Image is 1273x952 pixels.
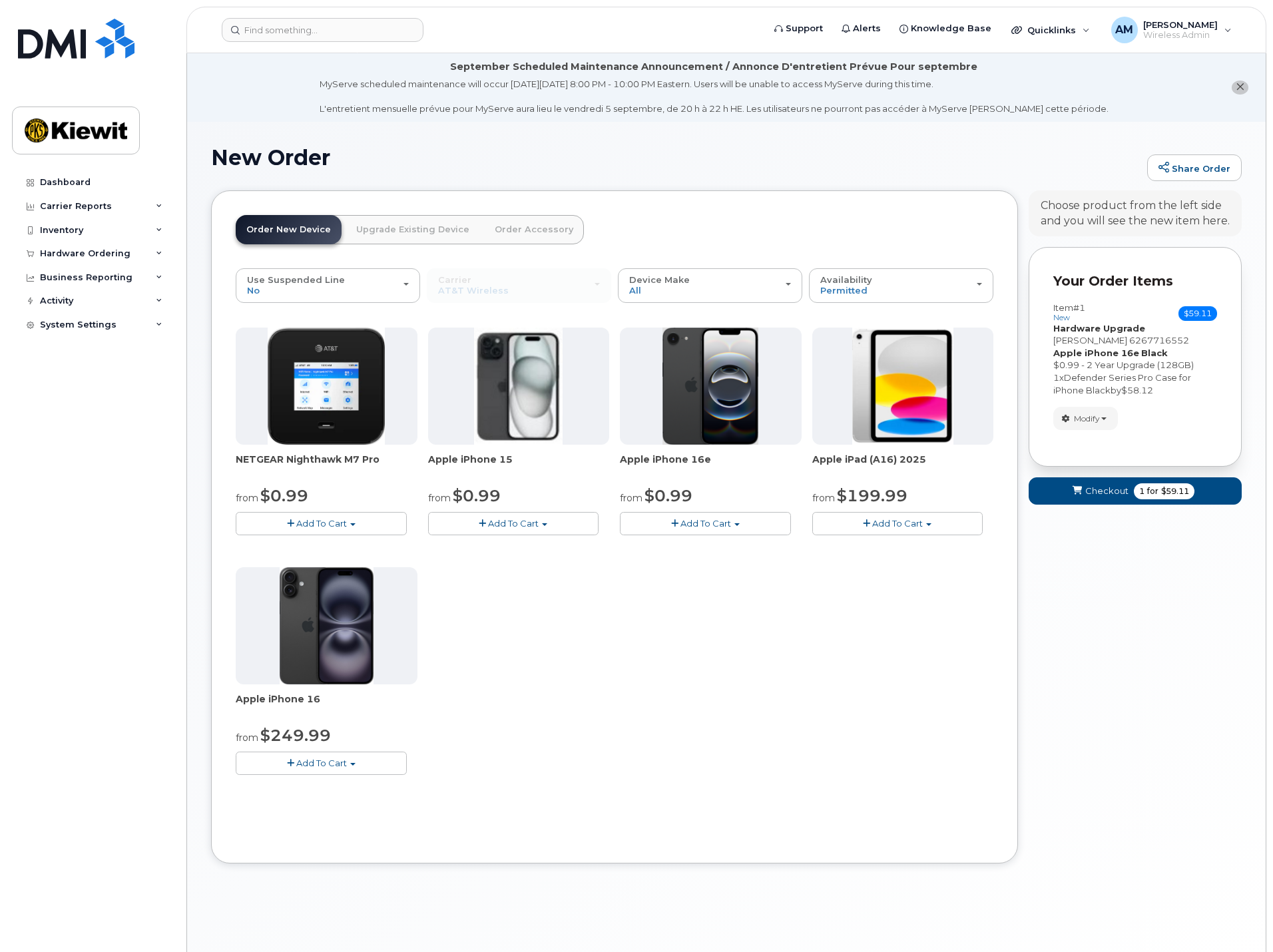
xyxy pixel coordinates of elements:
small: from [620,492,642,504]
div: Apple iPhone 16 [236,692,417,719]
img: iphone_16_plus.png [280,567,374,684]
span: Add To Cart [488,518,539,529]
a: Order New Device [236,215,342,244]
button: Device Make All [618,268,802,303]
div: x by [1053,371,1217,396]
span: All [629,285,641,296]
button: Add To Cart [812,512,983,535]
small: from [428,492,451,504]
span: $0.99 [260,486,308,505]
span: Modify [1074,413,1100,425]
button: Modify [1053,407,1118,430]
span: #1 [1073,302,1085,313]
span: 6267716552 [1129,335,1189,346]
span: [PERSON_NAME] [1053,335,1127,346]
span: 1 [1139,485,1145,497]
div: NETGEAR Nighthawk M7 Pro [236,453,417,479]
span: Add To Cart [680,518,731,529]
button: Add To Cart [236,512,407,535]
div: $0.99 - 2 Year Upgrade (128GB) [1053,359,1217,371]
span: Permitted [820,285,868,296]
img: nighthawk_m7_pro.png [268,328,385,445]
h3: Item [1053,303,1085,322]
span: Checkout [1085,485,1129,497]
a: Upgrade Existing Device [346,215,480,244]
span: Add To Cart [872,518,923,529]
span: Add To Cart [296,518,347,529]
strong: Hardware Upgrade [1053,323,1145,334]
iframe: Messenger Launcher [1215,894,1263,942]
small: from [236,492,258,504]
div: Choose product from the left side and you will see the new item here. [1041,198,1230,229]
button: Add To Cart [236,752,407,775]
a: Order Accessory [484,215,584,244]
img: iphone15.jpg [474,328,563,445]
strong: Apple iPhone 16e [1053,348,1139,358]
span: $0.99 [644,486,692,505]
strong: Black [1141,348,1168,358]
button: Availability Permitted [809,268,993,303]
p: Your Order Items [1053,272,1217,291]
div: Apple iPad (A16) 2025 [812,453,994,479]
button: Use Suspended Line No [236,268,420,303]
span: Availability [820,274,872,285]
span: $0.99 [453,486,501,505]
small: from [236,732,258,744]
span: Use Suspended Line [247,274,345,285]
button: Checkout 1 for $59.11 [1029,477,1242,505]
img: iphone16e.png [662,328,758,445]
button: close notification [1232,81,1248,95]
small: from [812,492,835,504]
div: September Scheduled Maintenance Announcement / Annonce D'entretient Prévue Pour septembre [450,60,977,74]
button: Add To Cart [428,512,599,535]
span: $59.11 [1178,306,1217,321]
span: Device Make [629,274,690,285]
div: Apple iPhone 16e [620,453,802,479]
span: Add To Cart [296,758,347,768]
span: $199.99 [837,486,907,505]
small: new [1053,313,1070,322]
h1: New Order [211,146,1141,169]
button: Add To Cart [620,512,791,535]
span: Defender Series Pro Case for iPhone Black [1053,372,1191,395]
span: No [247,285,260,296]
div: Apple iPhone 15 [428,453,610,479]
img: iPad_A16.PNG [852,328,953,445]
span: 1 [1053,372,1059,383]
span: $249.99 [260,726,331,745]
span: $59.11 [1161,485,1189,497]
span: $58.12 [1121,385,1153,395]
a: Share Order [1147,154,1242,181]
span: for [1145,485,1161,497]
div: MyServe scheduled maintenance will occur [DATE][DATE] 8:00 PM - 10:00 PM Eastern. Users will be u... [320,78,1109,115]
